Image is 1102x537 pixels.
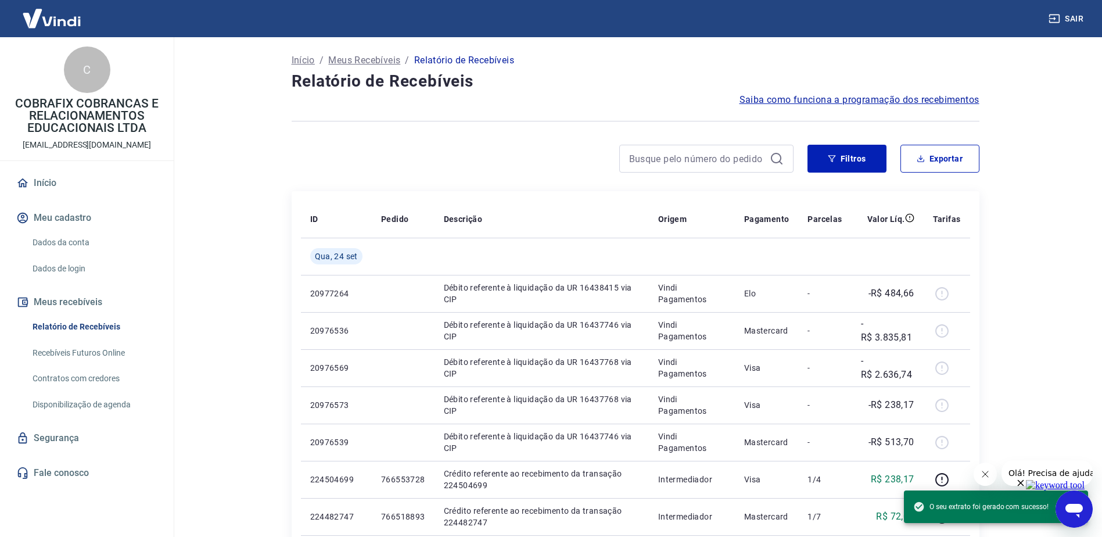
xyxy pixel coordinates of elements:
img: Vindi [14,1,89,36]
iframe: Mensagem da empresa [1002,460,1093,486]
p: / [320,53,324,67]
p: 20977264 [310,288,362,299]
p: 224504699 [310,474,362,485]
a: Segurança [14,425,160,451]
p: 1/7 [807,511,842,522]
p: -R$ 238,17 [868,398,914,412]
p: 20976569 [310,362,362,374]
p: -R$ 3.835,81 [861,317,914,345]
input: Busque pelo número do pedido [629,150,765,167]
p: Vindi Pagamentos [658,393,726,417]
p: Elo [744,288,789,299]
p: Vindi Pagamentos [658,282,726,305]
p: COBRAFIX COBRANCAS E RELACIONAMENTOS EDUCACIONAIS LTDA [9,98,164,134]
p: 1/4 [807,474,842,485]
p: Valor Líq. [867,213,905,225]
p: Débito referente à liquidação da UR 16438415 via CIP [444,282,640,305]
p: 766553728 [381,474,425,485]
p: Intermediador [658,474,726,485]
button: Filtros [807,145,886,173]
p: Visa [744,362,789,374]
a: Meus Recebíveis [328,53,400,67]
p: ID [310,213,318,225]
p: Mastercard [744,436,789,448]
p: Tarifas [933,213,961,225]
span: Olá! Precisa de ajuda? [7,8,98,17]
p: Mastercard [744,511,789,522]
p: -R$ 513,70 [868,435,914,449]
p: / [405,53,409,67]
p: Visa [744,399,789,411]
p: -R$ 2.636,74 [861,354,914,382]
a: Dados de login [28,257,160,281]
p: 224482747 [310,511,362,522]
h4: Relatório de Recebíveis [292,70,979,93]
span: Qua, 24 set [315,250,358,262]
p: - [807,436,842,448]
p: - [807,362,842,374]
p: - [807,399,842,411]
button: Exportar [900,145,979,173]
p: Crédito referente ao recebimento da transação 224482747 [444,505,640,528]
button: Meus recebíveis [14,289,160,315]
p: Vindi Pagamentos [658,431,726,454]
a: Início [14,170,160,196]
p: R$ 238,17 [871,472,914,486]
p: - [807,325,842,336]
p: Descrição [444,213,483,225]
iframe: Fechar mensagem [974,463,997,486]
div: C [64,46,110,93]
a: Disponibilização de agenda [28,393,160,417]
a: Fale conosco [14,460,160,486]
p: [EMAIL_ADDRESS][DOMAIN_NAME] [23,139,151,151]
a: Contratos com credores [28,367,160,391]
p: - [807,288,842,299]
button: Sair [1046,8,1088,30]
button: Meu cadastro [14,205,160,231]
p: Vindi Pagamentos [658,319,726,342]
p: Débito referente à liquidação da UR 16437746 via CIP [444,319,640,342]
p: Mastercard [744,325,789,336]
a: Saiba como funciona a programação dos recebimentos [740,93,979,107]
p: Intermediador [658,511,726,522]
a: Dados da conta [28,231,160,255]
p: Débito referente à liquidação da UR 16437768 via CIP [444,393,640,417]
p: 20976573 [310,399,362,411]
iframe: Botão para abrir a janela de mensagens [1056,491,1093,528]
p: 20976536 [310,325,362,336]
p: -R$ 484,66 [868,287,914,300]
p: 766518893 [381,511,425,522]
p: 20976539 [310,436,362,448]
p: Débito referente à liquidação da UR 16437746 via CIP [444,431,640,454]
a: Recebíveis Futuros Online [28,341,160,365]
p: Pedido [381,213,408,225]
p: Crédito referente ao recebimento da transação 224504699 [444,468,640,491]
p: Débito referente à liquidação da UR 16437768 via CIP [444,356,640,380]
span: O seu extrato foi gerado com sucesso! [913,501,1049,513]
a: Relatório de Recebíveis [28,315,160,339]
p: Visa [744,474,789,485]
p: R$ 72,05 [876,510,914,524]
p: Pagamento [744,213,789,225]
p: Vindi Pagamentos [658,356,726,380]
p: Origem [658,213,687,225]
a: Início [292,53,315,67]
p: Relatório de Recebíveis [414,53,514,67]
p: Parcelas [807,213,842,225]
